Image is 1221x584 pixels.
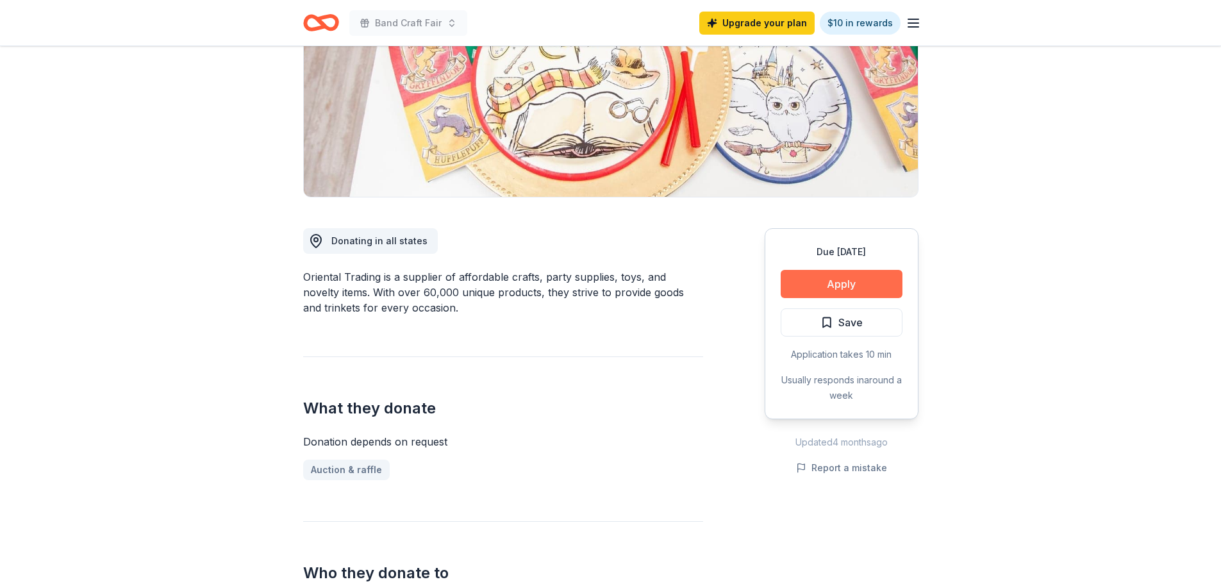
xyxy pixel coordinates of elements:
[699,12,815,35] a: Upgrade your plan
[820,12,901,35] a: $10 in rewards
[796,460,887,476] button: Report a mistake
[781,244,902,260] div: Due [DATE]
[303,269,703,315] div: Oriental Trading is a supplier of affordable crafts, party supplies, toys, and novelty items. Wit...
[303,8,339,38] a: Home
[331,235,428,246] span: Donating in all states
[349,10,467,36] button: Band Craft Fair
[781,372,902,403] div: Usually responds in around a week
[781,270,902,298] button: Apply
[303,434,703,449] div: Donation depends on request
[781,347,902,362] div: Application takes 10 min
[303,563,703,583] h2: Who they donate to
[765,435,918,450] div: Updated 4 months ago
[781,308,902,337] button: Save
[303,460,390,480] a: Auction & raffle
[303,398,703,419] h2: What they donate
[375,15,442,31] span: Band Craft Fair
[838,314,863,331] span: Save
